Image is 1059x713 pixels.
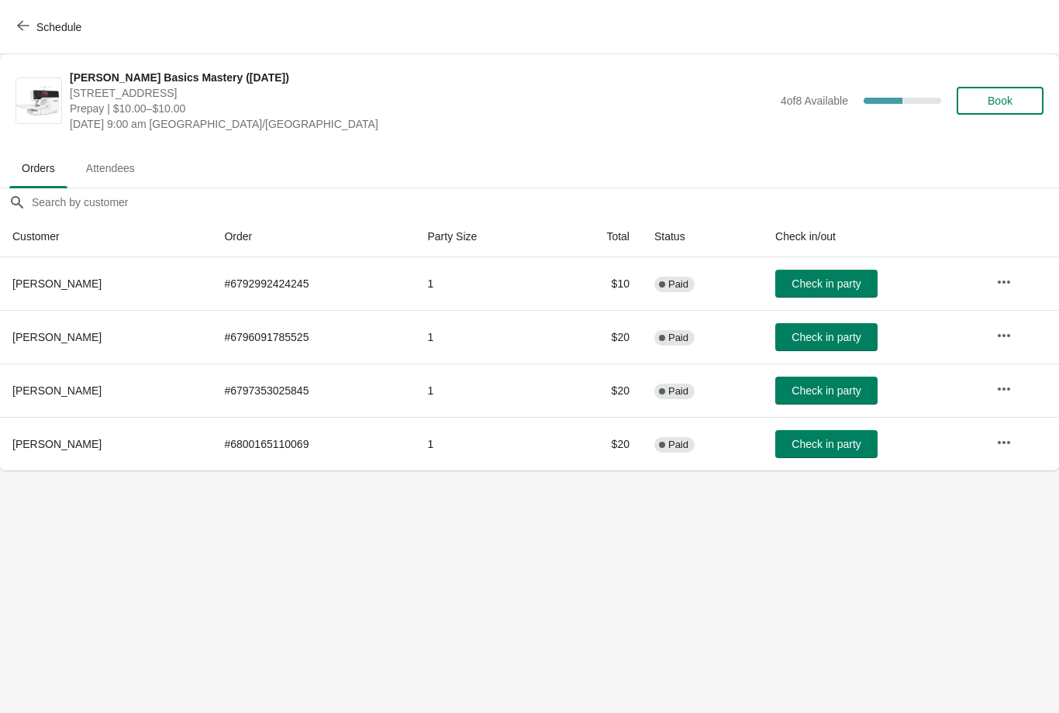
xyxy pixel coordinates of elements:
td: # 6796091785525 [212,310,415,363]
td: # 6792992424245 [212,257,415,310]
span: Check in party [792,438,861,450]
button: Check in party [775,270,878,298]
span: Check in party [792,331,861,343]
td: # 6800165110069 [212,417,415,470]
td: # 6797353025845 [212,363,415,417]
th: Order [212,216,415,257]
button: Schedule [8,13,94,41]
span: [PERSON_NAME] [12,384,102,397]
button: Check in party [775,430,878,458]
span: Book [988,95,1012,107]
span: [PERSON_NAME] [12,331,102,343]
input: Search by customer [31,188,1059,216]
span: Paid [668,439,688,451]
span: Paid [668,278,688,291]
span: 4 of 8 Available [781,95,848,107]
td: $20 [554,363,642,417]
span: Prepay | $10.00–$10.00 [70,101,773,116]
th: Status [642,216,763,257]
td: 1 [416,257,554,310]
button: Check in party [775,377,878,405]
span: [PERSON_NAME] [12,438,102,450]
img: BERNINA Serger Basics Mastery (September 18, 2025) [16,84,61,119]
span: Schedule [36,21,81,33]
td: 1 [416,363,554,417]
span: [PERSON_NAME] [12,277,102,290]
button: Check in party [775,323,878,351]
span: Paid [668,332,688,344]
span: Paid [668,385,688,398]
td: $20 [554,310,642,363]
th: Check in/out [763,216,984,257]
th: Party Size [416,216,554,257]
span: [PERSON_NAME] Basics Mastery ([DATE]) [70,70,773,85]
span: Orders [9,154,67,182]
td: 1 [416,310,554,363]
button: Book [957,87,1043,115]
td: 1 [416,417,554,470]
th: Total [554,216,642,257]
span: Attendees [74,154,147,182]
td: $10 [554,257,642,310]
span: [DATE] 9:00 am [GEOGRAPHIC_DATA]/[GEOGRAPHIC_DATA] [70,116,773,132]
span: Check in party [792,277,861,290]
span: Check in party [792,384,861,397]
span: [STREET_ADDRESS] [70,85,773,101]
td: $20 [554,417,642,470]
